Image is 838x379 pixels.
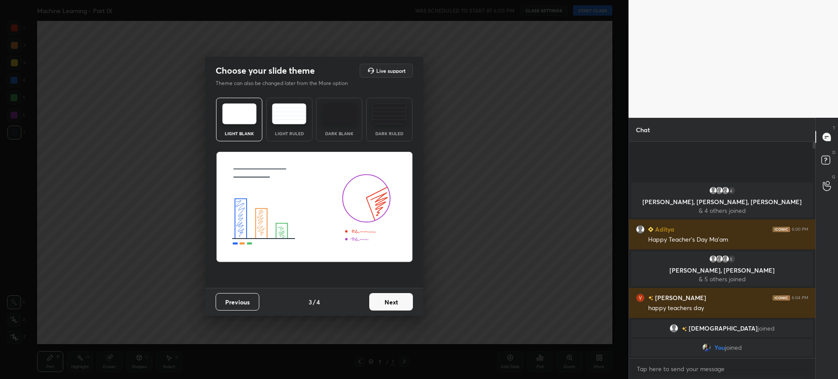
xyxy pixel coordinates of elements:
div: Dark Blank [322,131,357,136]
img: default.png [721,255,730,263]
img: lightThemeBanner.fbc32fad.svg [216,152,413,263]
div: 5 [727,255,736,263]
p: [PERSON_NAME], [PERSON_NAME], [PERSON_NAME] [636,198,808,205]
p: D [832,149,835,156]
img: default.png [715,255,724,263]
img: no-rating-badge.077c3623.svg [648,296,653,300]
img: 0291924c7beb448bb0ac3878fcd6f0d3.jpg [636,294,645,302]
img: default.png [709,255,718,263]
img: Learner_Badge_beginner_1_8b307cf2a0.svg [648,227,653,232]
span: joined [725,344,742,351]
div: 6:00 PM [792,227,808,232]
p: Theme can also be changed later from the More option [216,79,357,87]
img: 687005c0829143fea9909265324df1f4.png [702,343,711,352]
img: iconic-dark.1390631f.png [773,295,790,300]
h2: Choose your slide theme [216,65,315,76]
img: darkTheme.f0cc69e5.svg [322,103,357,124]
p: Chat [629,118,657,141]
span: joined [758,325,775,332]
h6: Aditya [653,225,674,234]
img: darkRuledTheme.de295e13.svg [372,103,406,124]
div: happy teachers day [648,304,808,313]
p: & 4 others joined [636,207,808,214]
div: 4 [727,186,736,195]
span: [DEMOGRAPHIC_DATA] [689,325,758,332]
h4: 3 [309,297,312,307]
div: Dark Ruled [372,131,407,136]
button: Next [369,293,413,311]
span: You [714,344,725,351]
img: default.png [715,186,724,195]
img: lightRuledTheme.5fabf969.svg [272,103,306,124]
img: lightTheme.e5ed3b09.svg [222,103,257,124]
div: 6:04 PM [792,295,808,300]
h6: [PERSON_NAME] [653,293,706,302]
img: default.png [636,225,645,234]
h5: Live support [376,68,405,73]
p: T [833,125,835,131]
p: & 5 others joined [636,276,808,283]
div: grid [629,181,815,358]
h4: / [313,297,316,307]
p: G [832,174,835,180]
button: Previous [216,293,259,311]
img: default.png [709,186,718,195]
img: iconic-dark.1390631f.png [773,227,790,232]
h4: 4 [316,297,320,307]
div: Happy Teacher's Day Ma'am [648,236,808,244]
img: default.png [721,186,730,195]
img: default.png [670,324,678,333]
img: no-rating-badge.077c3623.svg [682,327,687,331]
div: Light Ruled [272,131,307,136]
div: Light Blank [222,131,257,136]
p: [PERSON_NAME], [PERSON_NAME] [636,267,808,274]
